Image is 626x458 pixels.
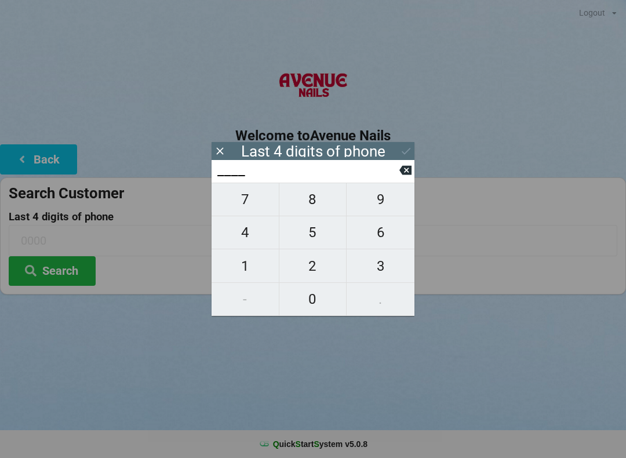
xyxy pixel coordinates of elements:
span: 3 [347,254,414,278]
button: 6 [347,216,414,249]
span: 1 [212,254,279,278]
button: 2 [279,249,347,282]
button: 7 [212,183,279,216]
button: 1 [212,249,279,282]
button: 3 [347,249,414,282]
button: 0 [279,283,347,316]
span: 4 [212,220,279,245]
span: 6 [347,220,414,245]
button: 9 [347,183,414,216]
span: 8 [279,187,347,212]
button: 4 [212,216,279,249]
button: 5 [279,216,347,249]
span: 0 [279,287,347,311]
div: Last 4 digits of phone [241,146,385,157]
span: 5 [279,220,347,245]
span: 9 [347,187,414,212]
span: 2 [279,254,347,278]
button: 8 [279,183,347,216]
span: 7 [212,187,279,212]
